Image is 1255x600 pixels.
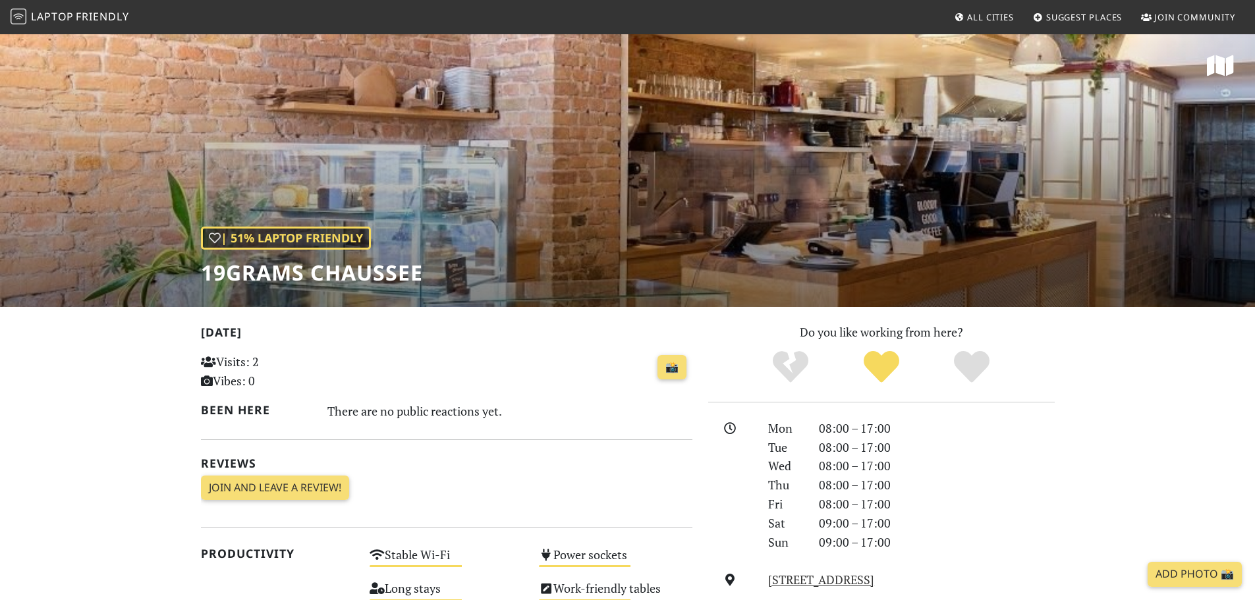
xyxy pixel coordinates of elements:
h2: Productivity [201,547,354,560]
span: Join Community [1154,11,1235,23]
a: Suggest Places [1028,5,1128,29]
a: LaptopFriendly LaptopFriendly [11,6,129,29]
a: 📸 [657,355,686,380]
div: Mon [760,419,810,438]
span: Friendly [76,9,128,24]
div: 08:00 – 17:00 [811,438,1063,457]
div: Wed [760,456,810,476]
h2: Reviews [201,456,692,470]
div: Sat [760,514,810,533]
div: Fri [760,495,810,514]
div: | 51% Laptop Friendly [201,227,371,250]
p: Do you like working from here? [708,323,1055,342]
div: Stable Wi-Fi [362,544,531,578]
div: 08:00 – 17:00 [811,495,1063,514]
h2: Been here [201,403,312,417]
span: All Cities [967,11,1014,23]
p: Visits: 2 Vibes: 0 [201,352,354,391]
div: 08:00 – 17:00 [811,476,1063,495]
div: Definitely! [926,349,1017,385]
a: All Cities [949,5,1019,29]
div: There are no public reactions yet. [327,400,692,422]
div: Tue [760,438,810,457]
span: Suggest Places [1046,11,1123,23]
a: Join and leave a review! [201,476,349,501]
h2: [DATE] [201,325,692,344]
a: Add Photo 📸 [1148,562,1242,587]
div: Power sockets [531,544,700,578]
h1: 19grams Chaussee [201,260,423,285]
a: [STREET_ADDRESS] [768,572,874,587]
div: Sun [760,533,810,552]
div: Thu [760,476,810,495]
div: 08:00 – 17:00 [811,419,1063,438]
div: 08:00 – 17:00 [811,456,1063,476]
img: LaptopFriendly [11,9,26,24]
div: No [745,349,836,385]
div: 09:00 – 17:00 [811,514,1063,533]
div: Yes [836,349,927,385]
div: 09:00 – 17:00 [811,533,1063,552]
a: Join Community [1136,5,1241,29]
span: Laptop [31,9,74,24]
